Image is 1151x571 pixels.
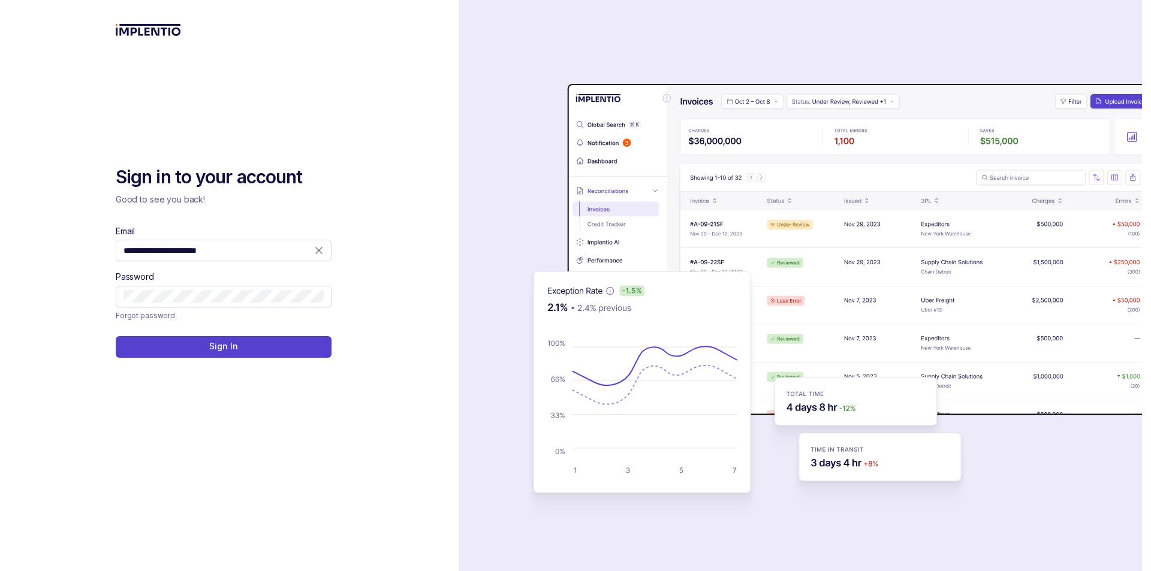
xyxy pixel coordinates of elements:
p: Forgot password [116,310,175,322]
p: Sign In [209,340,237,352]
label: Email [116,225,135,237]
a: Link Forgot password [116,310,175,322]
button: Sign In [116,336,332,358]
p: Good to see you back! [116,194,332,206]
label: Password [116,271,154,283]
h2: Sign in to your account [116,165,332,189]
img: logo [116,24,181,36]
